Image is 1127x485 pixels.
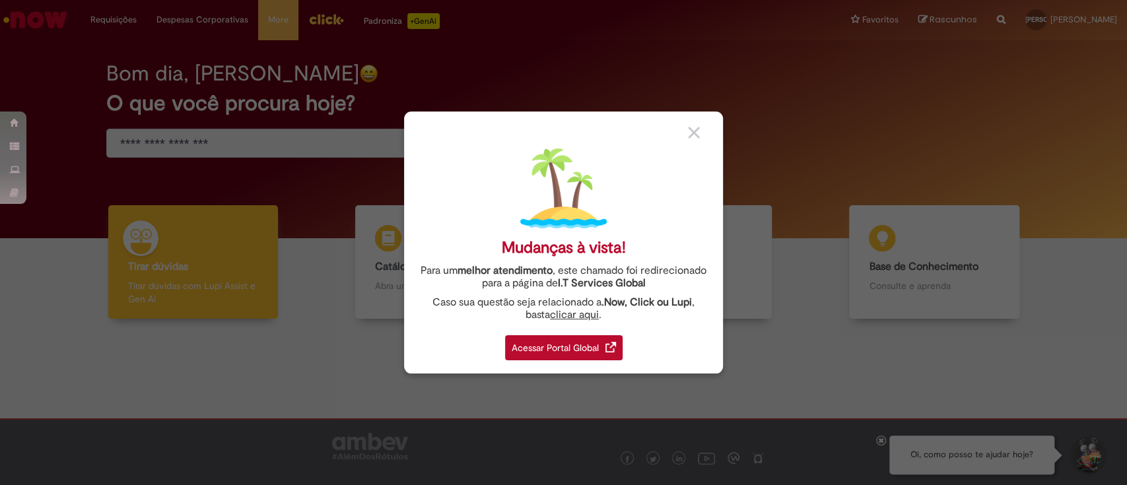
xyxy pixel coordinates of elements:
img: island.png [520,145,607,232]
a: I.T Services Global [558,269,646,290]
div: Caso sua questão seja relacionado a , basta . [414,296,713,321]
div: Acessar Portal Global [505,335,623,360]
div: Mudanças à vista! [502,238,626,257]
a: Acessar Portal Global [505,328,623,360]
strong: .Now, Click ou Lupi [601,296,692,309]
img: redirect_link.png [605,342,616,352]
a: clicar aqui [550,301,599,321]
div: Para um , este chamado foi redirecionado para a página de [414,265,713,290]
strong: melhor atendimento [458,264,553,277]
img: close_button_grey.png [688,127,700,139]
